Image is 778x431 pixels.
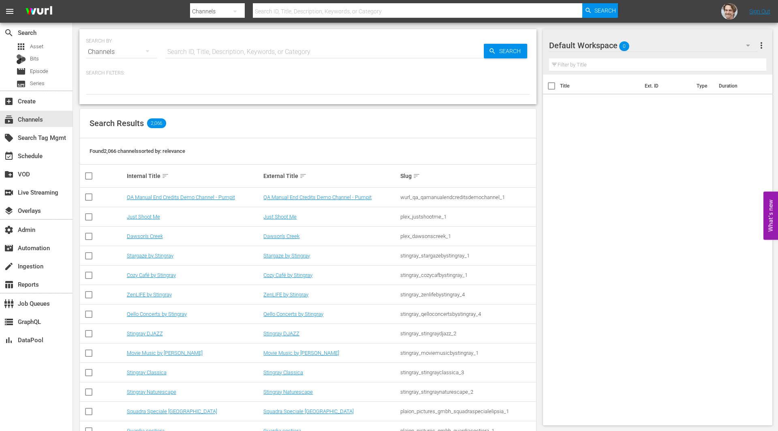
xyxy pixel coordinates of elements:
span: Search [4,28,14,38]
span: Bits [30,55,39,63]
span: Job Queues [4,299,14,309]
span: Series [30,79,45,88]
a: Stargaze by Stingray [127,253,173,259]
img: photo.jpg [721,3,737,19]
span: Found 2,066 channels sorted by: relevance [90,148,185,154]
div: stingray_cozycafbystingray_1 [400,272,535,278]
span: more_vert [757,41,766,50]
a: Stargaze by Stingray [263,253,310,259]
span: Search Results [90,118,144,128]
span: Admin [4,225,14,235]
a: Stingray Naturescape [263,389,313,395]
div: stingray_zenlifebystingray_4 [400,292,535,298]
button: Search [582,3,618,18]
a: Squadra Speciale [GEOGRAPHIC_DATA] [127,408,217,414]
th: Duration [714,75,763,97]
span: Search [594,3,616,18]
a: Squadra Speciale [GEOGRAPHIC_DATA] [263,408,354,414]
a: ZenLIFE by Stingray [263,292,308,298]
a: QA Manual End Credits Demo Channel - Pumpit [127,194,235,200]
span: Reports [4,280,14,289]
div: plaion_pictures_gmbh_squadraspecialelipsia_1 [400,408,535,414]
span: sort [162,172,169,180]
a: Cozy Café by Stingray [263,272,312,278]
a: Qello Concerts by Stingray [127,311,187,317]
span: Schedule [4,151,14,161]
span: GraphQL [4,317,14,327]
a: ZenLIFE by Stingray [127,292,172,298]
a: Stingray Classica [263,369,303,375]
span: Series [16,79,26,89]
a: Just Shoot Me [263,214,297,220]
span: Episode [30,67,48,75]
span: Create [4,96,14,106]
div: stingray_stingraynaturescape_2 [400,389,535,395]
span: Asset [30,43,43,51]
p: Search Filters: [86,70,530,77]
div: stingray_qelloconcertsbystingray_4 [400,311,535,317]
span: 0 [619,38,629,55]
div: wurl_qa_qamanualendcreditsdemochannel_1 [400,194,535,200]
a: Movie Music by [PERSON_NAME] [263,350,339,356]
div: Channels [86,41,157,63]
span: 2,066 [147,118,166,128]
div: Slug [400,171,535,181]
div: Default Workspace [549,34,758,57]
div: External Title [263,171,398,181]
a: Stingray Naturescape [127,389,176,395]
a: Just Shoot Me [127,214,160,220]
div: stingray_stingraydjazz_2 [400,330,535,337]
div: stingray_moviemusicbystingray_1 [400,350,535,356]
a: Movie Music by [PERSON_NAME] [127,350,203,356]
a: Dawson's Creek [263,233,299,239]
span: sort [299,172,307,180]
span: Live Streaming [4,188,14,197]
th: Title [560,75,640,97]
span: Automation [4,243,14,253]
button: Open Feedback Widget [763,191,778,240]
a: Qello Concerts by Stingray [263,311,323,317]
span: VOD [4,169,14,179]
th: Ext. ID [640,75,692,97]
th: Type [692,75,714,97]
div: plex_justshootme_1 [400,214,535,220]
span: Search [496,44,527,58]
a: Stingray Classica [127,369,167,375]
span: Search Tag Mgmt [4,133,14,143]
div: stingray_stargazebystingray_1 [400,253,535,259]
a: Cozy Café by Stingray [127,272,176,278]
button: Search [484,44,527,58]
span: Asset [16,42,26,51]
span: menu [5,6,15,16]
span: Ingestion [4,262,14,271]
span: sort [413,172,420,180]
a: Stingray DJAZZ [263,330,299,337]
a: Stingray DJAZZ [127,330,163,337]
img: ans4CAIJ8jUAAAAAAAAAAAAAAAAAAAAAAAAgQb4GAAAAAAAAAAAAAAAAAAAAAAAAJMjXAAAAAAAAAAAAAAAAAAAAAAAAgAT5G... [19,2,58,21]
a: Dawson's Creek [127,233,163,239]
div: plex_dawsonscreek_1 [400,233,535,239]
span: Channels [4,115,14,124]
a: Sign Out [749,8,770,15]
span: DataPool [4,335,14,345]
span: Overlays [4,206,14,216]
a: QA Manual End Credits Demo Channel - Pumpit [263,194,372,200]
div: Bits [16,54,26,64]
span: Episode [16,66,26,76]
div: Internal Title [127,171,261,181]
button: more_vert [757,36,766,55]
div: stingray_stingrayclassica_3 [400,369,535,375]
